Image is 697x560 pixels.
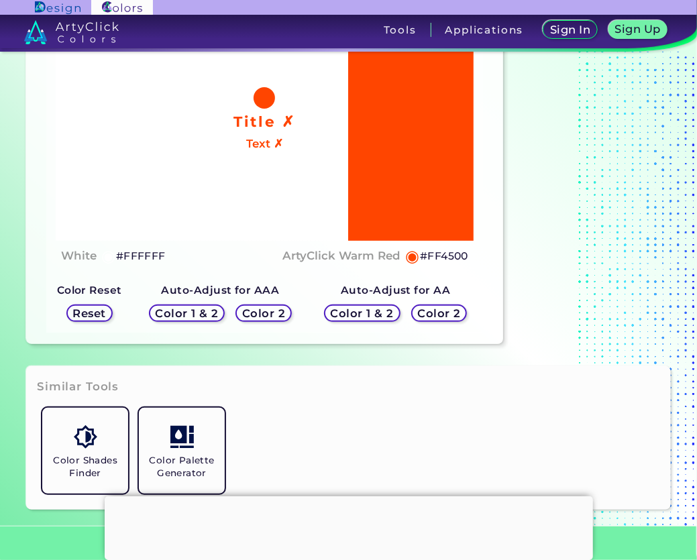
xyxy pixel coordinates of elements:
h5: Color 2 [244,309,283,319]
img: icon_col_pal_col.svg [170,425,194,449]
h5: Color Palette Generator [144,454,219,480]
a: Sign In [545,21,595,38]
img: ArtyClick Design logo [35,1,80,14]
h4: Text ✗ [246,134,283,154]
h5: #FF4500 [420,247,468,265]
h5: Color Shades Finder [48,454,123,480]
a: Color Palette Generator [133,402,230,499]
img: logo_artyclick_colors_white.svg [24,20,119,44]
a: Color Shades Finder [37,402,133,499]
strong: Auto-Adjust for AA [341,284,450,296]
h5: Reset [74,309,105,319]
img: icon_color_shades.svg [74,425,97,449]
h5: Sign In [552,25,588,35]
h5: Color 1 & 2 [158,309,215,319]
h4: ArtyClick Warm Red [282,246,400,266]
strong: Auto-Adjust for AAA [161,284,279,296]
h5: #FFFFFF [116,247,166,265]
iframe: Advertisement [105,496,593,557]
h5: ◉ [101,248,116,264]
h3: Applications [445,25,523,35]
h4: White [61,246,97,266]
a: Sign Up [611,21,664,38]
h5: Color 1 & 2 [333,309,390,319]
h1: Title ✗ [233,111,295,131]
h5: ◉ [405,248,420,264]
h5: Sign Up [617,24,659,34]
h3: Tools [384,25,417,35]
strong: Color Reset [57,284,122,296]
h5: Color 2 [419,309,458,319]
